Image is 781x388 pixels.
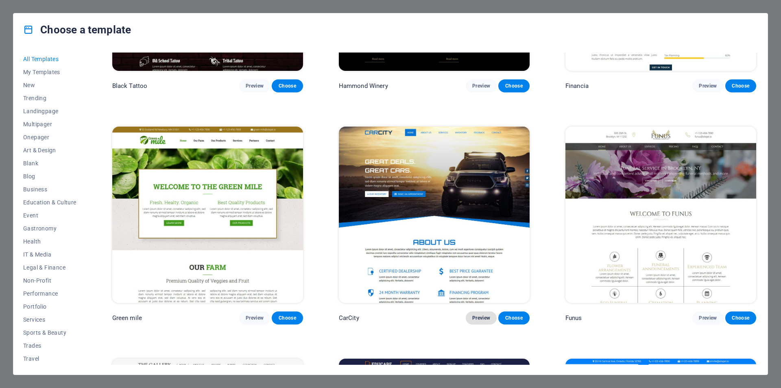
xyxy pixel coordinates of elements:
[732,315,750,321] span: Choose
[23,199,76,206] span: Education & Culture
[498,311,529,324] button: Choose
[23,352,76,365] button: Travel
[23,157,76,170] button: Blank
[692,311,723,324] button: Preview
[472,83,490,89] span: Preview
[692,79,723,92] button: Preview
[239,311,270,324] button: Preview
[23,235,76,248] button: Health
[23,248,76,261] button: IT & Media
[23,82,76,88] span: New
[23,209,76,222] button: Event
[23,261,76,274] button: Legal & Finance
[112,82,148,90] p: Black Tattoo
[732,83,750,89] span: Choose
[23,79,76,92] button: New
[565,127,756,303] img: Funus
[505,315,523,321] span: Choose
[23,173,76,180] span: Blog
[278,315,296,321] span: Choose
[23,183,76,196] button: Business
[505,83,523,89] span: Choose
[565,314,582,322] p: Funus
[725,311,756,324] button: Choose
[23,196,76,209] button: Education & Culture
[23,251,76,258] span: IT & Media
[699,83,717,89] span: Preview
[246,315,264,321] span: Preview
[23,290,76,297] span: Performance
[23,339,76,352] button: Trades
[466,311,497,324] button: Preview
[278,83,296,89] span: Choose
[23,316,76,323] span: Services
[23,95,76,101] span: Trending
[112,314,142,322] p: Green mile
[23,186,76,193] span: Business
[23,66,76,79] button: My Templates
[23,300,76,313] button: Portfolio
[565,82,589,90] p: Financia
[498,79,529,92] button: Choose
[23,303,76,310] span: Portfolio
[23,160,76,167] span: Blank
[23,326,76,339] button: Sports & Beauty
[23,287,76,300] button: Performance
[23,131,76,144] button: Onepager
[725,79,756,92] button: Choose
[23,329,76,336] span: Sports & Beauty
[23,118,76,131] button: Multipager
[23,147,76,153] span: Art & Design
[23,225,76,232] span: Gastronomy
[23,222,76,235] button: Gastronomy
[23,134,76,140] span: Onepager
[339,127,530,303] img: CarCity
[272,311,303,324] button: Choose
[112,127,303,303] img: Green mile
[246,83,264,89] span: Preview
[23,170,76,183] button: Blog
[23,264,76,271] span: Legal & Finance
[23,274,76,287] button: Non-Profit
[23,313,76,326] button: Services
[472,315,490,321] span: Preview
[23,105,76,118] button: Landingpage
[272,79,303,92] button: Choose
[23,53,76,66] button: All Templates
[23,69,76,75] span: My Templates
[239,79,270,92] button: Preview
[23,342,76,349] span: Trades
[466,79,497,92] button: Preview
[23,56,76,62] span: All Templates
[23,108,76,114] span: Landingpage
[23,144,76,157] button: Art & Design
[339,82,388,90] p: Hammond Winery
[23,92,76,105] button: Trending
[339,314,359,322] p: CarCity
[23,212,76,219] span: Event
[23,23,131,36] h4: Choose a template
[23,121,76,127] span: Multipager
[699,315,717,321] span: Preview
[23,238,76,245] span: Health
[23,355,76,362] span: Travel
[23,277,76,284] span: Non-Profit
